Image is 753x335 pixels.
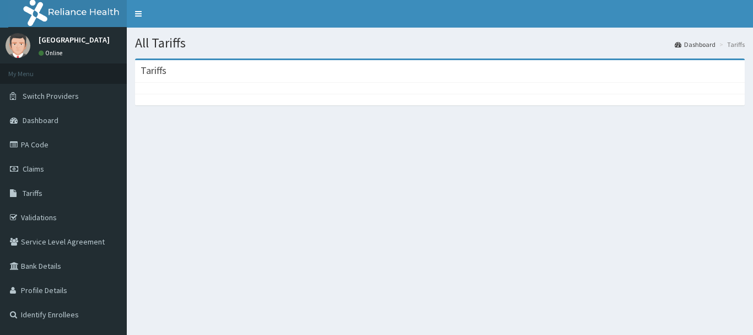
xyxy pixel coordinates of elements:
[23,188,42,198] span: Tariffs
[717,40,745,49] li: Tariffs
[39,36,110,44] p: [GEOGRAPHIC_DATA]
[23,115,58,125] span: Dashboard
[135,36,745,50] h1: All Tariffs
[675,40,716,49] a: Dashboard
[6,33,30,58] img: User Image
[39,49,65,57] a: Online
[23,164,44,174] span: Claims
[141,66,166,76] h3: Tariffs
[23,91,79,101] span: Switch Providers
